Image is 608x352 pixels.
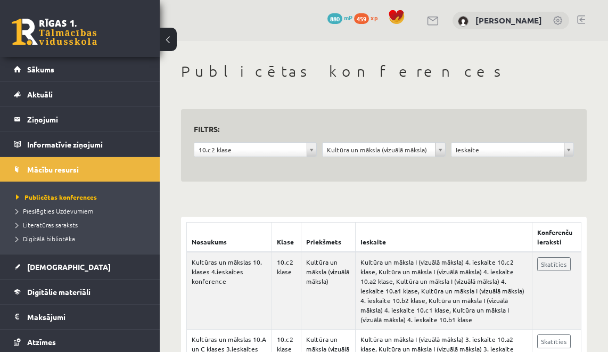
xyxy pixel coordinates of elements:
[12,19,97,45] a: Rīgas 1. Tālmācības vidusskola
[16,234,75,243] span: Digitālā bibliotēka
[451,143,573,157] a: Ieskaite
[27,262,111,272] span: [DEMOGRAPHIC_DATA]
[354,13,369,24] span: 459
[181,62,587,80] h1: Publicētas konferences
[16,192,149,202] a: Publicētas konferences
[327,13,352,22] a: 880 mP
[199,143,302,157] span: 10.c2 klase
[537,334,571,348] a: Skatīties
[16,220,78,229] span: Literatūras saraksts
[16,207,93,215] span: Pieslēgties Uzdevumiem
[194,143,316,157] a: 10.c2 klase
[371,13,377,22] span: xp
[354,13,383,22] a: 459 xp
[14,107,146,132] a: Ziņojumi
[14,82,146,107] a: Aktuāli
[537,257,571,271] a: Skatīties
[194,122,561,136] h3: Filtrs:
[301,223,355,252] th: Priekšmets
[475,15,542,26] a: [PERSON_NAME]
[27,132,146,157] legend: Informatīvie ziņojumi
[301,252,355,330] td: Kultūra un māksla (vizuālā māksla)
[456,143,560,157] span: Ieskaite
[532,223,581,252] th: Konferenču ieraksti
[16,234,149,243] a: Digitālā bibliotēka
[14,305,146,329] a: Maksājumi
[27,64,54,74] span: Sākums
[27,287,91,297] span: Digitālie materiāli
[272,252,301,330] td: 10.c2 klase
[27,89,53,99] span: Aktuāli
[14,157,146,182] a: Mācību resursi
[14,57,146,81] a: Sākums
[272,223,301,252] th: Klase
[16,220,149,230] a: Literatūras saraksts
[187,223,272,252] th: Nosaukums
[344,13,352,22] span: mP
[356,252,532,330] td: Kultūra un māksla I (vizuālā māksla) 4. ieskaite 10.c2 klase, Kultūra un māksla I (vizuālā māksla...
[27,305,146,329] legend: Maksājumi
[327,13,342,24] span: 880
[16,206,149,216] a: Pieslēgties Uzdevumiem
[187,252,272,330] td: Kultūras un mākslas 10. klases 4.ieskaites konference
[27,165,79,174] span: Mācību resursi
[356,223,532,252] th: Ieskaite
[27,107,146,132] legend: Ziņojumi
[14,280,146,304] a: Digitālie materiāli
[27,337,56,347] span: Atzīmes
[14,132,146,157] a: Informatīvie ziņojumi
[327,143,431,157] span: Kultūra un māksla (vizuālā māksla)
[14,255,146,279] a: [DEMOGRAPHIC_DATA]
[16,193,97,201] span: Publicētas konferences
[458,16,469,27] img: Anna Leibus
[323,143,445,157] a: Kultūra un māksla (vizuālā māksla)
